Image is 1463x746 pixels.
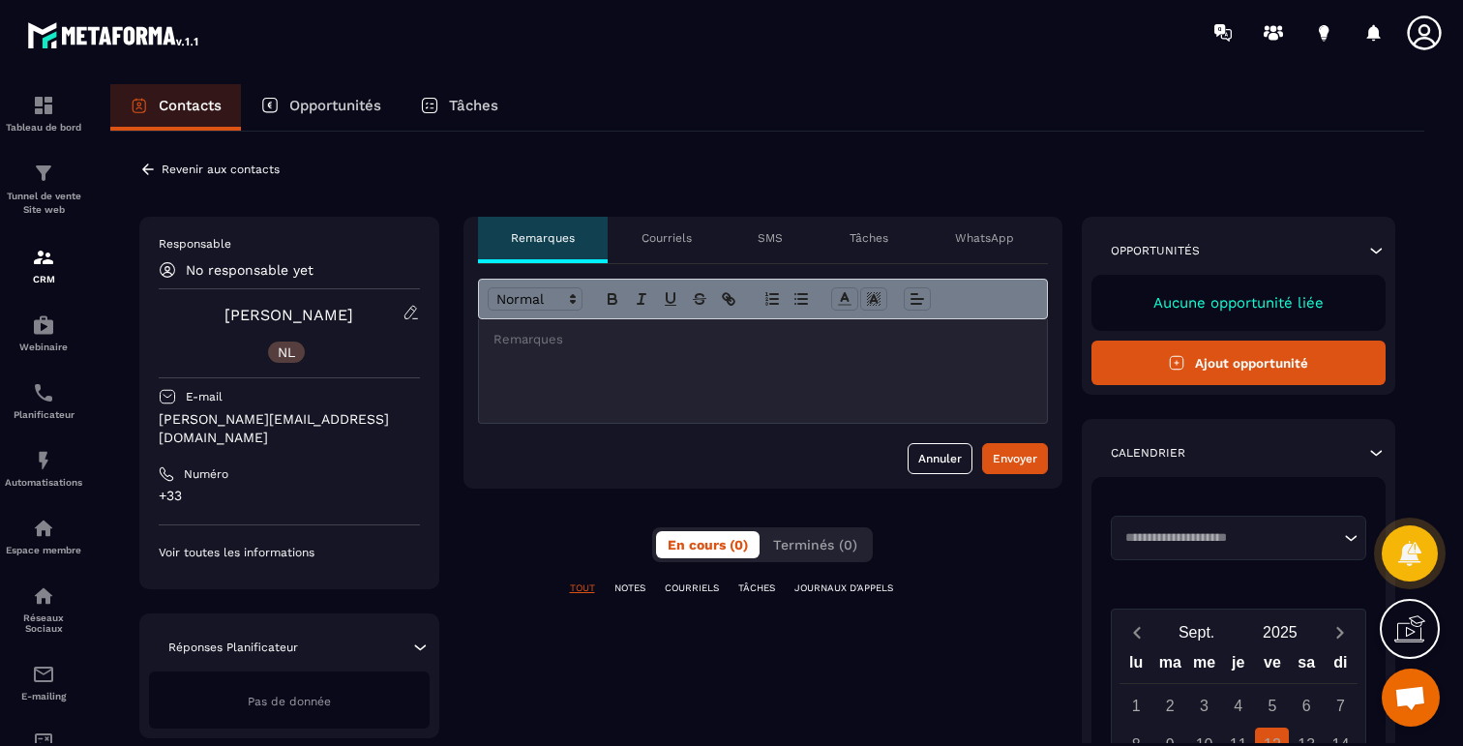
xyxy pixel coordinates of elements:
p: Responsable [159,236,420,252]
p: E-mail [186,389,223,404]
div: ma [1153,649,1187,683]
span: En cours (0) [668,537,748,552]
a: formationformationTunnel de vente Site web [5,147,82,231]
p: Automatisations [5,477,82,488]
p: Réseaux Sociaux [5,612,82,634]
p: TOUT [570,582,595,595]
div: 7 [1324,689,1358,723]
p: Tâches [449,97,498,114]
button: Annuler [908,443,972,474]
img: automations [32,313,55,337]
img: email [32,663,55,686]
div: 3 [1187,689,1221,723]
div: 2 [1153,689,1187,723]
p: SMS [758,230,783,246]
a: automationsautomationsWebinaire [5,299,82,367]
button: Next month [1322,619,1358,645]
img: scheduler [32,381,55,404]
div: ve [1255,649,1289,683]
p: Tableau de bord [5,122,82,133]
img: formation [32,246,55,269]
img: automations [32,449,55,472]
p: Opportunités [1111,243,1200,258]
p: Planificateur [5,409,82,420]
a: social-networksocial-networkRéseaux Sociaux [5,570,82,648]
p: Réponses Planificateur [168,640,298,655]
button: Previous month [1120,619,1155,645]
p: TÂCHES [738,582,775,595]
p: Opportunités [289,97,381,114]
p: WhatsApp [955,230,1014,246]
input: Search for option [1119,528,1340,548]
button: En cours (0) [656,531,760,558]
p: JOURNAUX D'APPELS [794,582,893,595]
p: Voir toutes les informations [159,545,420,560]
p: Webinaire [5,342,82,352]
p: Calendrier [1111,445,1185,461]
div: Ouvrir le chat [1382,669,1440,727]
img: formation [32,162,55,185]
p: E-mailing [5,691,82,701]
img: automations [32,517,55,540]
span: Pas de donnée [248,695,331,708]
a: Tâches [401,84,518,131]
button: Terminés (0) [761,531,869,558]
p: No responsable yet [186,262,313,278]
div: lu [1119,649,1152,683]
p: NOTES [614,582,645,595]
span: Terminés (0) [773,537,857,552]
p: Courriels [642,230,692,246]
img: social-network [32,584,55,608]
p: [PERSON_NAME][EMAIL_ADDRESS][DOMAIN_NAME] [159,410,420,447]
p: NL [278,345,295,359]
p: Aucune opportunité liée [1111,294,1367,312]
div: je [1221,649,1255,683]
a: automationsautomationsAutomatisations [5,434,82,502]
p: Tunnel de vente Site web [5,190,82,217]
p: Espace membre [5,545,82,555]
p: CRM [5,274,82,284]
div: sa [1290,649,1324,683]
button: Open years overlay [1239,615,1322,649]
img: logo [27,17,201,52]
div: me [1187,649,1221,683]
div: 4 [1221,689,1255,723]
a: [PERSON_NAME] [224,306,353,324]
button: Envoyer [982,443,1048,474]
p: Contacts [159,97,222,114]
div: 1 [1120,689,1153,723]
a: automationsautomationsEspace membre [5,502,82,570]
div: Search for option [1111,516,1367,560]
a: emailemailE-mailing [5,648,82,716]
p: Revenir aux contacts [162,163,280,176]
div: di [1324,649,1358,683]
button: Open months overlay [1155,615,1239,649]
button: Ajout opportunité [1091,341,1387,385]
a: formationformationCRM [5,231,82,299]
p: Tâches [850,230,888,246]
a: Opportunités [241,84,401,131]
img: formation [32,94,55,117]
a: schedulerschedulerPlanificateur [5,367,82,434]
a: formationformationTableau de bord [5,79,82,147]
p: COURRIELS [665,582,719,595]
div: 6 [1290,689,1324,723]
p: Remarques [511,230,575,246]
p: Numéro [184,466,228,482]
div: 5 [1255,689,1289,723]
p: +33 [159,487,420,505]
a: Contacts [110,84,241,131]
div: Envoyer [993,449,1037,468]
